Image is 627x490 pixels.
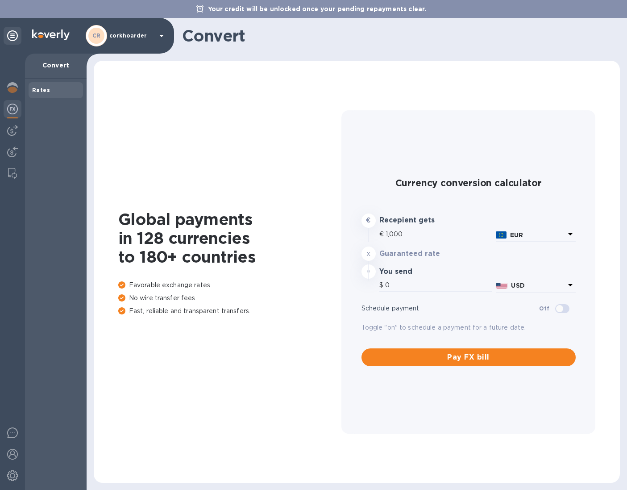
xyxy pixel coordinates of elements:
h3: Guaranteed rate [379,250,466,258]
p: Toggle "on" to schedule a payment for a future date. [361,323,576,332]
b: USD [511,282,524,289]
button: Pay FX bill [361,348,576,366]
div: = [361,264,376,279]
img: USD [496,283,508,289]
p: Schedule payment [361,304,540,313]
strong: € [366,217,370,224]
p: corkhoarder [109,33,154,39]
h2: Currency conversion calculator [361,177,576,188]
div: x [361,247,376,261]
input: Amount [385,279,492,292]
div: $ [379,279,385,292]
input: Amount [386,228,492,241]
span: Pay FX bill [369,352,569,363]
p: No wire transfer fees. [118,293,341,303]
b: Your credit will be unlocked once your pending repayments clear. [208,5,427,13]
h1: Convert [182,26,613,45]
h1: Global payments in 128 currencies to 180+ countries [118,210,341,266]
h3: Recepient gets [379,216,466,225]
p: Convert [32,61,79,70]
b: Rates [32,87,50,93]
h3: You send [379,268,466,276]
img: Foreign exchange [7,104,18,114]
div: Unpin categories [4,27,21,45]
p: Fast, reliable and transparent transfers. [118,306,341,316]
b: CR [92,32,101,39]
b: EUR [510,231,523,239]
b: Off [539,305,549,312]
div: € [379,228,386,241]
p: Favorable exchange rates. [118,281,341,290]
img: Logo [32,29,70,40]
